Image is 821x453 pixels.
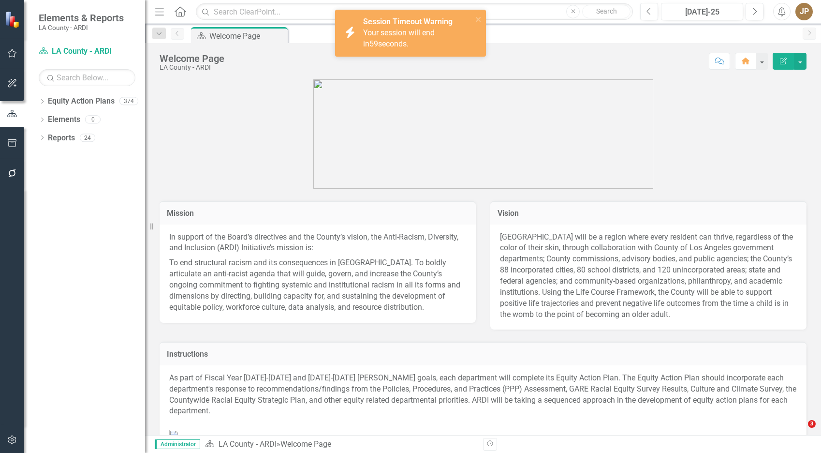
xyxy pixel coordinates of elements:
a: Reports [48,133,75,144]
a: LA County - ARDI [219,439,277,449]
input: Search ClearPoint... [196,3,633,20]
p: To end structural racism and its consequences in [GEOGRAPHIC_DATA]. To boldly articulate an anti-... [169,256,466,313]
div: Welcome Page [209,30,285,42]
button: Search [582,5,630,18]
small: LA County - ARDI [39,24,124,31]
button: close [475,14,482,25]
img: ClearPoint Strategy [5,11,22,28]
p: As part of Fiscal Year [DATE]-[DATE] and [DATE]-[DATE] [PERSON_NAME] goals, each department will ... [169,373,797,419]
span: 3 [808,420,816,428]
div: 374 [119,97,138,106]
button: JP [795,3,813,20]
div: Welcome Page [160,53,224,64]
p: In support of the Board’s directives and the County’s vision, the Anti-Racism, Diversity, and Inc... [169,232,466,256]
span: Your session will end in seconds. [363,28,435,48]
button: [DATE]-25 [661,3,743,20]
iframe: Intercom live chat [788,420,811,443]
h3: Vision [498,209,799,218]
div: 24 [80,134,95,142]
a: Equity Action Plans [48,96,115,107]
h3: Instructions [167,350,799,359]
div: » [205,439,476,450]
span: Elements & Reports [39,12,124,24]
div: [DATE]-25 [664,6,740,18]
div: LA County - ARDI [160,64,224,71]
div: 0 [85,116,101,124]
span: Administrator [155,439,200,449]
img: 3CEO_Initiative%20Logos-ARDI_2023.png [313,79,653,189]
a: Elements [48,114,80,125]
span: 59 [369,39,378,48]
input: Search Below... [39,69,135,86]
div: [GEOGRAPHIC_DATA] will be a region where every resident can thrive, regardless of the color of th... [500,232,797,320]
div: Welcome Page [280,439,331,449]
h3: Mission [167,209,469,218]
strong: Session Timeout Warning [363,17,453,26]
span: Search [596,7,617,15]
a: LA County - ARDI [39,46,135,57]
